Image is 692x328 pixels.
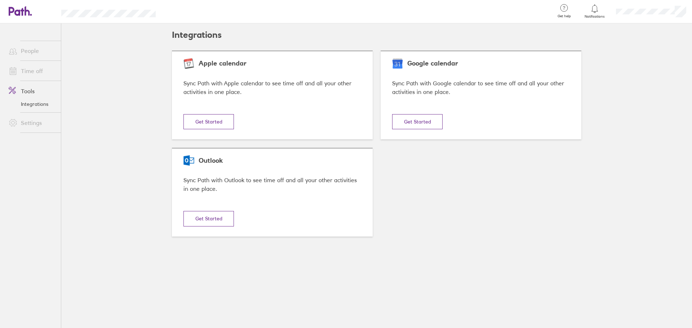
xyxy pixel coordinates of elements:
[3,64,61,78] a: Time off
[3,84,61,98] a: Tools
[583,4,607,19] a: Notifications
[183,60,361,67] div: Apple calendar
[3,116,61,130] a: Settings
[392,60,570,67] div: Google calendar
[553,14,576,18] span: Get help
[172,23,222,46] h2: Integrations
[183,176,361,194] div: Sync Path with Outlook to see time off and all your other activities in one place.
[183,79,361,97] div: Sync Path with Apple calendar to see time off and all your other activities in one place.
[392,114,443,129] button: Get Started
[583,14,607,19] span: Notifications
[183,211,234,226] button: Get Started
[3,44,61,58] a: People
[392,79,570,97] div: Sync Path with Google calendar to see time off and all your other activities in one place.
[3,98,61,110] a: Integrations
[183,114,234,129] button: Get Started
[183,157,361,165] div: Outlook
